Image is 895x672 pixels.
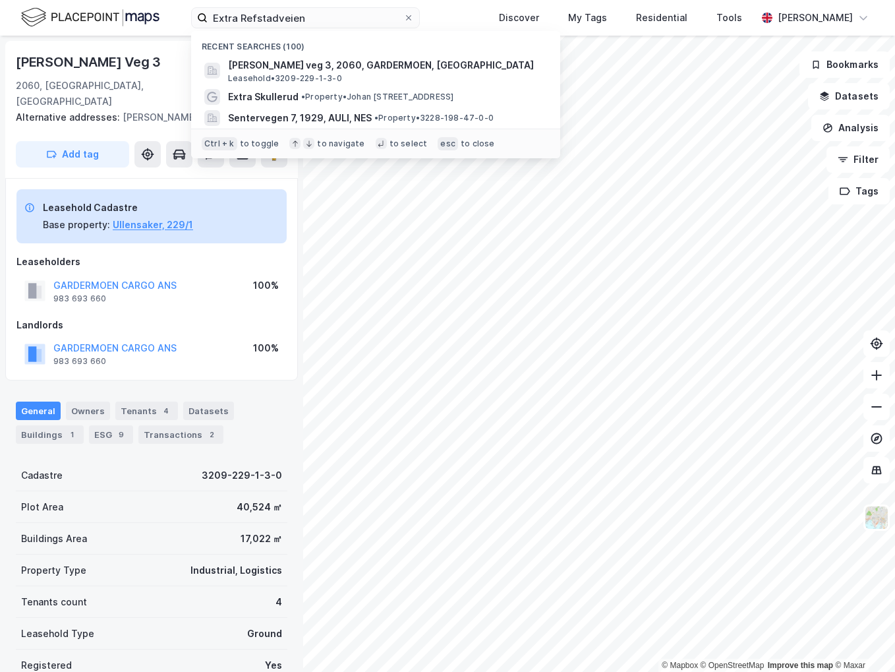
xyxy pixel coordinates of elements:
button: Bookmarks [799,51,890,78]
div: 983 693 660 [53,356,106,367]
div: Recent searches (100) [191,31,560,55]
div: Discover [499,10,539,26]
div: 2 [205,428,218,441]
div: Base property: [43,217,110,233]
div: Buildings Area [21,531,87,547]
div: Property Type [21,563,86,578]
button: Add tag [16,141,129,168]
span: Property • Johan [STREET_ADDRESS] [301,92,453,102]
a: OpenStreetMap [701,661,765,670]
div: 983 693 660 [53,293,106,304]
button: Analysis [811,115,890,141]
div: Tools [716,10,742,26]
div: [PERSON_NAME] Veg 17 [16,109,277,125]
div: Datasets [183,402,234,420]
div: to toggle [240,138,279,149]
span: • [301,92,305,102]
div: [PERSON_NAME] [778,10,853,26]
a: Improve this map [768,661,833,670]
div: Tenants [115,402,178,420]
div: 3209-229-1-3-0 [202,468,282,483]
div: esc [438,137,458,150]
div: My Tags [568,10,607,26]
div: General [16,402,61,420]
div: Transactions [138,425,223,444]
button: Ullensaker, 229/1 [113,217,193,233]
div: 17,022 ㎡ [241,531,282,547]
div: Cadastre [21,468,63,483]
div: Ctrl + k [202,137,237,150]
div: Industrial, Logistics [190,563,282,578]
span: [PERSON_NAME] veg 3, 2060, GARDERMOEN, [GEOGRAPHIC_DATA] [228,57,544,73]
button: Filter [826,146,890,173]
iframe: Chat Widget [829,609,895,672]
div: Leasehold Cadastre [43,200,193,216]
input: Search by address, cadastre, landlords, tenants or people [208,8,403,28]
img: Z [864,505,889,530]
div: Owners [66,402,110,420]
button: Tags [828,178,890,204]
div: to close [461,138,495,149]
div: ESG [89,425,133,444]
div: Tenants count [21,594,87,610]
div: [PERSON_NAME] Veg 3 [16,51,163,73]
div: Leaseholders [16,254,287,270]
div: 4 [275,594,282,610]
div: Landlords [16,317,287,333]
a: Mapbox [662,661,698,670]
div: Leasehold Type [21,626,94,642]
button: Datasets [808,83,890,109]
img: logo.f888ab2527a4732fd821a326f86c7f29.svg [21,6,159,29]
div: 100% [253,278,279,293]
div: 1 [65,428,78,441]
div: 2060, [GEOGRAPHIC_DATA], [GEOGRAPHIC_DATA] [16,78,210,109]
div: Ground [247,626,282,642]
div: 9 [115,428,128,441]
span: Property • 3228-198-47-0-0 [374,113,494,123]
div: Residential [636,10,687,26]
div: 4 [159,404,173,417]
span: Sentervegen 7, 1929, AULI, NES [228,110,372,126]
div: 100% [253,340,279,356]
span: Alternative addresses: [16,111,123,123]
div: Buildings [16,425,84,444]
div: to navigate [317,138,364,149]
span: Extra Skullerud [228,89,299,105]
span: Leasehold • 3209-229-1-3-0 [228,73,342,84]
span: • [374,113,378,123]
div: to select [390,138,428,149]
div: Plot Area [21,499,63,515]
div: 40,524 ㎡ [237,499,282,515]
